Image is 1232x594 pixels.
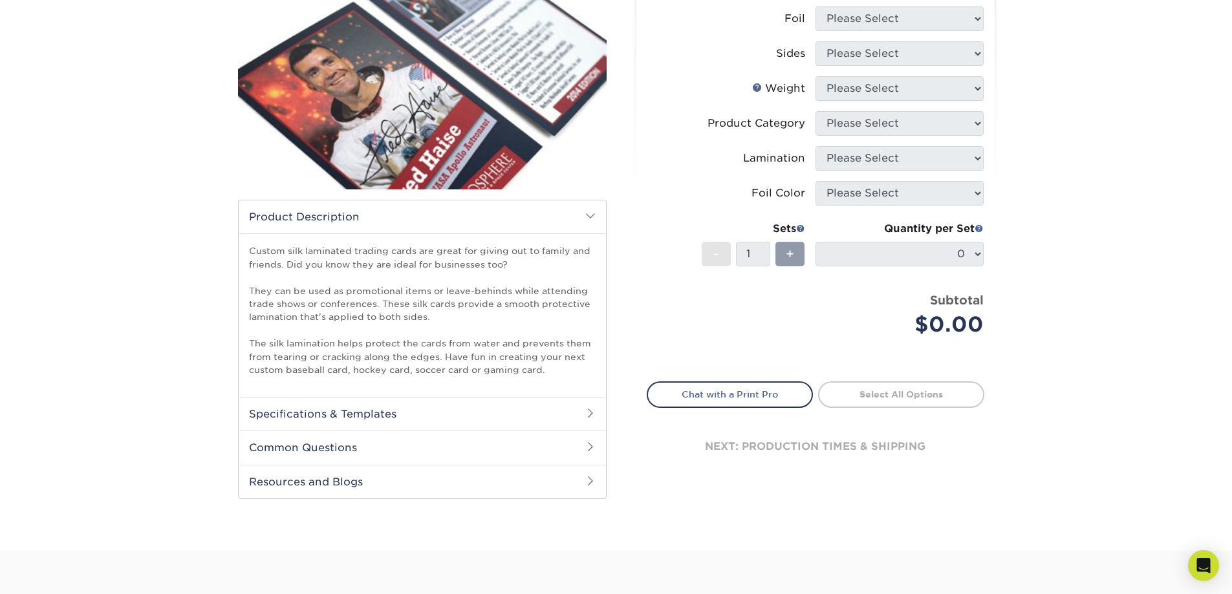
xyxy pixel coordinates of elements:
[816,221,984,237] div: Quantity per Set
[249,244,596,376] p: Custom silk laminated trading cards are great for giving out to family and friends. Did you know ...
[3,555,110,589] iframe: Google Customer Reviews
[818,381,984,407] a: Select All Options
[239,430,606,464] h2: Common Questions
[713,244,719,264] span: -
[239,397,606,430] h2: Specifications & Templates
[239,200,606,233] h2: Product Description
[776,46,805,61] div: Sides
[752,81,805,96] div: Weight
[786,244,794,264] span: +
[751,186,805,201] div: Foil Color
[784,11,805,27] div: Foil
[239,465,606,498] h2: Resources and Blogs
[743,151,805,166] div: Lamination
[647,408,984,485] div: next: production times & shipping
[930,293,984,307] strong: Subtotal
[702,221,805,237] div: Sets
[708,116,805,131] div: Product Category
[1188,550,1219,581] div: Open Intercom Messenger
[825,309,984,340] div: $0.00
[647,381,813,407] a: Chat with a Print Pro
